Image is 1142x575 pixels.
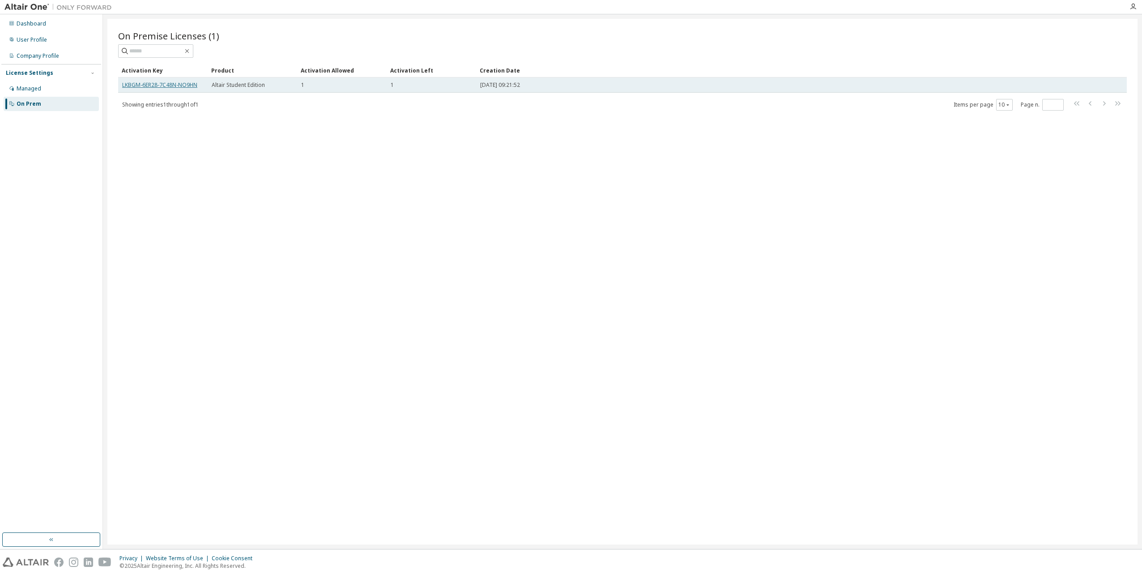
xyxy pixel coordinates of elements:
[17,36,47,43] div: User Profile
[17,52,59,60] div: Company Profile
[118,30,219,42] span: On Premise Licenses (1)
[146,555,212,562] div: Website Terms of Use
[480,63,1087,77] div: Creation Date
[6,69,53,77] div: License Settings
[122,63,204,77] div: Activation Key
[212,82,265,89] span: Altair Student Edition
[212,555,258,562] div: Cookie Consent
[122,81,197,89] a: LKBGM-6ER28-7C48N-NO9HN
[17,85,41,92] div: Managed
[480,82,520,89] span: [DATE] 09:21:52
[17,20,46,27] div: Dashboard
[3,558,49,567] img: altair_logo.svg
[1021,99,1064,111] span: Page n.
[4,3,116,12] img: Altair One
[122,101,199,108] span: Showing entries 1 through 1 of 1
[17,100,41,107] div: On Prem
[211,63,294,77] div: Product
[390,63,473,77] div: Activation Left
[954,99,1013,111] span: Items per page
[998,101,1010,108] button: 10
[301,82,304,89] span: 1
[84,558,93,567] img: linkedin.svg
[69,558,78,567] img: instagram.svg
[54,558,64,567] img: facebook.svg
[301,63,383,77] div: Activation Allowed
[119,555,146,562] div: Privacy
[391,82,394,89] span: 1
[98,558,111,567] img: youtube.svg
[119,562,258,570] p: © 2025 Altair Engineering, Inc. All Rights Reserved.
